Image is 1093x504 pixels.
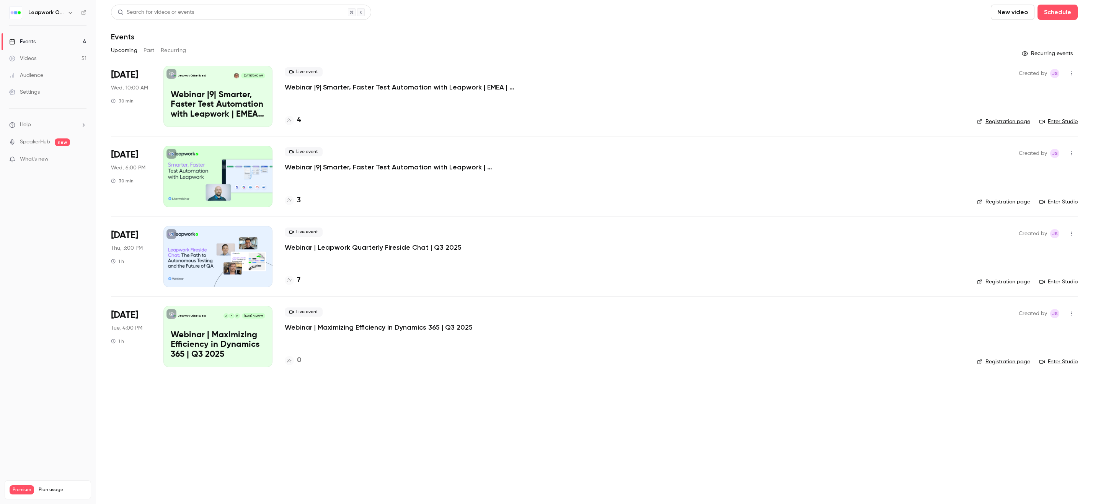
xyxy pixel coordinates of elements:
[111,44,137,57] button: Upcoming
[9,38,36,46] div: Events
[111,66,151,127] div: Sep 24 Wed, 10:00 AM (Europe/London)
[178,314,206,318] p: Leapwork Online Event
[234,313,240,319] div: M
[1018,47,1078,60] button: Recurring events
[1019,69,1047,78] span: Created by
[111,146,151,207] div: Sep 24 Wed, 1:00 PM (America/New York)
[241,73,265,78] span: [DATE] 10:00 AM
[111,324,142,332] span: Tue, 4:00 PM
[10,7,22,19] img: Leapwork Online Event
[111,98,134,104] div: 30 min
[1039,358,1078,366] a: Enter Studio
[285,115,301,125] a: 4
[178,74,206,78] p: Leapwork Online Event
[111,338,124,344] div: 1 h
[285,67,323,76] span: Live event
[1019,229,1047,238] span: Created by
[9,121,86,129] li: help-dropdown-opener
[1039,278,1078,286] a: Enter Studio
[111,226,151,287] div: Sep 25 Thu, 10:00 AM (America/New York)
[1052,229,1058,238] span: JS
[20,138,50,146] a: SpeakerHub
[9,88,40,96] div: Settings
[285,243,462,252] a: Webinar | Leapwork Quarterly Fireside Chat | Q3 2025
[9,72,43,79] div: Audience
[1050,69,1059,78] span: Jaynesh Singh
[20,121,31,129] span: Help
[285,355,301,366] a: 0
[163,66,272,127] a: Webinar |9| Smarter, Faster Test Automation with Leapwork | EMEA | Q3 2025Leapwork Online EventBa...
[20,155,49,163] span: What's new
[1052,69,1058,78] span: JS
[111,244,143,252] span: Thu, 3:00 PM
[234,73,239,78] img: Barnaby Savage-Mountain
[144,44,155,57] button: Past
[285,323,473,332] a: Webinar | Maximizing Efficiency in Dynamics 365 | Q3 2025
[111,178,134,184] div: 30 min
[111,229,138,241] span: [DATE]
[111,306,151,367] div: Sep 30 Tue, 11:00 AM (America/New York)
[163,306,272,367] a: Webinar | Maximizing Efficiency in Dynamics 365 | Q3 2025Leapwork Online EventMAA[DATE] 4:00 PMWe...
[111,258,124,264] div: 1 h
[977,278,1030,286] a: Registration page
[111,149,138,161] span: [DATE]
[111,32,134,41] h1: Events
[1052,149,1058,158] span: JS
[111,69,138,81] span: [DATE]
[991,5,1034,20] button: New video
[977,118,1030,125] a: Registration page
[10,485,34,494] span: Premium
[285,228,323,237] span: Live event
[977,358,1030,366] a: Registration page
[39,487,86,493] span: Plan usage
[1050,229,1059,238] span: Jaynesh Singh
[223,313,229,319] div: A
[285,275,300,286] a: 7
[1038,5,1078,20] button: Schedule
[1019,309,1047,318] span: Created by
[285,307,323,317] span: Live event
[297,195,301,206] h4: 3
[242,313,265,319] span: [DATE] 4:00 PM
[297,275,300,286] h4: 7
[285,195,301,206] a: 3
[297,355,301,366] h4: 0
[1052,309,1058,318] span: JS
[977,198,1030,206] a: Registration page
[1039,118,1078,125] a: Enter Studio
[77,156,86,163] iframe: Noticeable Trigger
[285,83,514,92] a: Webinar |9| Smarter, Faster Test Automation with Leapwork | EMEA | Q3 2025
[1019,149,1047,158] span: Created by
[9,55,36,62] div: Videos
[111,164,145,172] span: Wed, 6:00 PM
[117,8,194,16] div: Search for videos or events
[1050,149,1059,158] span: Jaynesh Singh
[1039,198,1078,206] a: Enter Studio
[297,115,301,125] h4: 4
[111,309,138,321] span: [DATE]
[171,330,265,360] p: Webinar | Maximizing Efficiency in Dynamics 365 | Q3 2025
[28,9,64,16] h6: Leapwork Online Event
[55,138,70,146] span: new
[171,90,265,120] p: Webinar |9| Smarter, Faster Test Automation with Leapwork | EMEA | Q3 2025
[285,163,514,172] a: Webinar |9| Smarter, Faster Test Automation with Leapwork | [GEOGRAPHIC_DATA] | Q3 2025
[285,147,323,156] span: Live event
[161,44,186,57] button: Recurring
[111,84,148,92] span: Wed, 10:00 AM
[228,313,235,319] div: A
[1050,309,1059,318] span: Jaynesh Singh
